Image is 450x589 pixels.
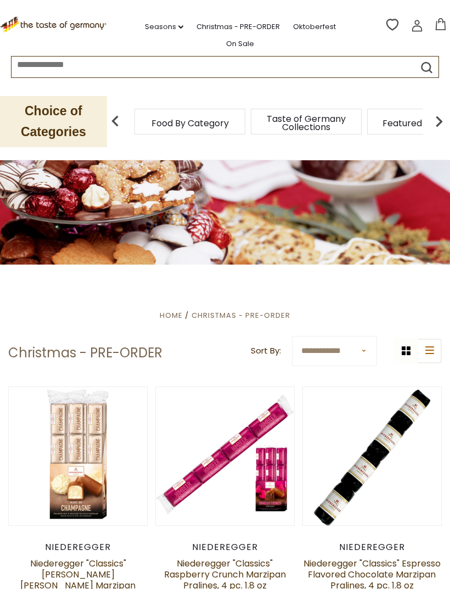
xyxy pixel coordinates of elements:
a: Christmas - PRE-ORDER [192,310,290,321]
img: next arrow [428,110,450,132]
a: Christmas - PRE-ORDER [196,21,280,33]
a: Home [160,310,183,321]
div: Niederegger [155,542,295,553]
a: Seasons [145,21,183,33]
img: Niederegger "Classics" Marc de Champagne Brandy Marzipan Pralines, 4 pc. 1.8 oz [9,387,147,525]
img: previous arrow [104,110,126,132]
a: Food By Category [151,119,229,127]
img: Niederegger "Classics" Raspberry Crunch Marzipan Pralines, 4 pc. 1.8 oz [156,387,294,525]
a: Taste of Germany Collections [262,115,350,131]
img: Niederegger "Classics" Espresso Flavored Chocolate Marzipan Pralines, 4 pc. 1.8 oz [303,387,441,525]
a: On Sale [226,38,254,50]
a: Oktoberfest [293,21,336,33]
div: Niederegger [8,542,148,553]
label: Sort By: [251,344,281,358]
div: Niederegger [302,542,442,553]
h1: Christmas - PRE-ORDER [8,345,162,361]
